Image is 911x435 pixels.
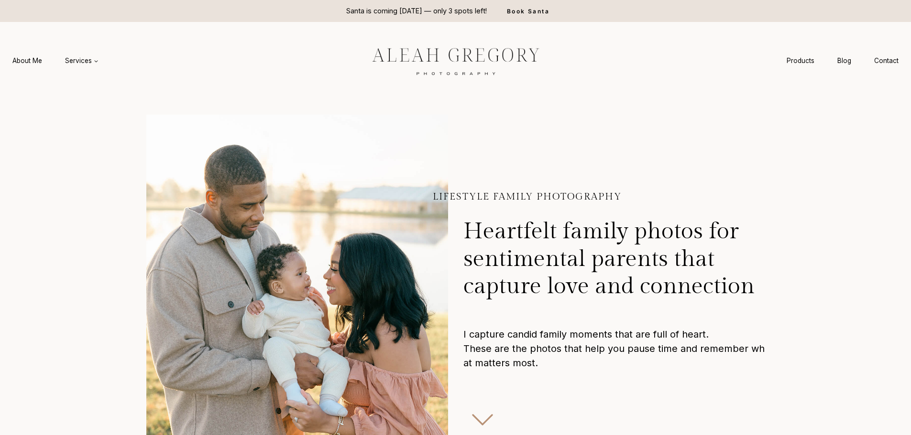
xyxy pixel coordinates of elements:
[1,52,54,70] a: About Me
[775,52,826,70] a: Products
[775,52,910,70] nav: Secondary
[54,52,110,70] a: Services
[826,52,863,70] a: Blog
[463,206,765,316] h2: Heartfelt family photos for sentimental parents that capture love and connection
[863,52,910,70] a: Contact
[65,56,99,65] span: Services
[1,52,110,70] nav: Primary
[433,192,764,202] h1: Lifestyle Family Photography
[346,6,487,16] p: Santa is coming [DATE] — only 3 spots left!
[348,41,563,81] img: aleah gregory logo
[463,327,765,385] p: I capture candid family moments that are full of heart. These are the photos that help you pause ...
